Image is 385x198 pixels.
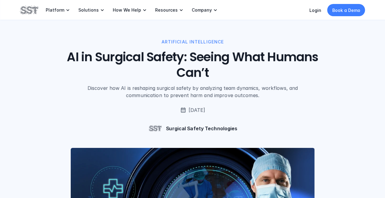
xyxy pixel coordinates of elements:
p: Book a Demo [332,7,360,13]
p: Resources [155,7,178,13]
p: [DATE] [189,106,205,114]
img: SST logo [20,5,38,15]
h1: AI in Surgical Safety: Seeing What Humans Can’t [55,49,331,81]
p: Discover how AI is reshaping surgical safety by analyzing team dynamics, workflows, and communica... [72,84,313,99]
p: Solutions [78,7,99,13]
p: How We Help [113,7,141,13]
a: Book a Demo [327,4,365,16]
p: Surgical Safety Technologies [166,125,237,132]
a: Login [309,8,321,13]
img: SST logo [148,121,162,136]
p: Company [192,7,212,13]
p: Platform [46,7,64,13]
p: ARTIFICIAL INTELLIGENCE [161,38,224,45]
